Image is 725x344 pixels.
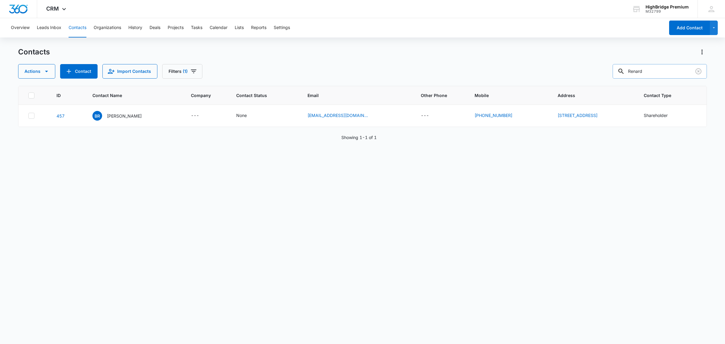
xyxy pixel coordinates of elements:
[92,92,168,99] span: Contact Name
[102,64,157,79] button: Import Contacts
[421,112,440,119] div: Other Phone - - Select to Edit Field
[92,111,102,121] span: BR
[168,18,184,37] button: Projects
[150,18,160,37] button: Deals
[646,9,689,14] div: account id
[60,64,98,79] button: Add Contact
[558,112,608,119] div: Address - 1841 Juneberry Dr, Green Bay WI 54311 - Select to Edit Field
[341,134,377,141] p: Showing 1-1 of 1
[18,47,50,57] h1: Contacts
[92,111,153,121] div: Contact Name - Blake Renard - Select to Edit Field
[644,112,668,118] div: Shareholder
[475,112,523,119] div: Mobile - (905) 246-1939 - Select to Edit Field
[107,113,142,119] p: [PERSON_NAME]
[694,67,703,76] button: Clear
[308,92,397,99] span: Email
[475,92,543,99] span: Mobile
[644,112,678,119] div: Contact Type - Shareholder - Select to Edit Field
[191,92,222,99] span: Company
[128,18,142,37] button: History
[251,18,266,37] button: Reports
[210,18,227,37] button: Calendar
[646,5,689,9] div: account name
[613,64,707,79] input: Search Contacts
[191,18,202,37] button: Tasks
[308,112,379,119] div: Email - blakerenard4@gmail.com - Select to Edit Field
[644,92,688,99] span: Contact Type
[162,64,202,79] button: Filters
[18,64,55,79] button: Actions
[56,113,65,118] a: Navigate to contact details page for Blake Renard
[421,112,429,119] div: ---
[697,47,707,57] button: Actions
[475,112,512,118] a: [PHONE_NUMBER]
[308,112,368,118] a: [EMAIL_ADDRESS][DOMAIN_NAME]
[274,18,290,37] button: Settings
[669,21,710,35] button: Add Contact
[236,92,284,99] span: Contact Status
[94,18,121,37] button: Organizations
[183,69,188,73] span: (1)
[236,112,247,118] div: None
[236,112,258,119] div: Contact Status - None - Select to Edit Field
[191,112,199,119] div: ---
[558,92,620,99] span: Address
[11,18,30,37] button: Overview
[37,18,61,37] button: Leads Inbox
[235,18,244,37] button: Lists
[558,113,598,118] a: [STREET_ADDRESS]
[46,5,59,12] span: CRM
[56,92,69,99] span: ID
[69,18,86,37] button: Contacts
[191,112,210,119] div: Company - - Select to Edit Field
[421,92,460,99] span: Other Phone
